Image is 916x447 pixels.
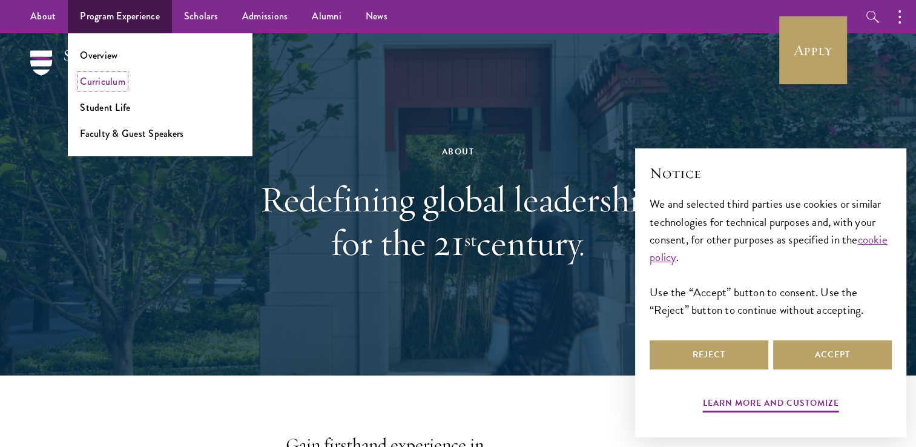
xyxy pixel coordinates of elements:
h2: Notice [650,163,892,184]
div: About [249,144,667,159]
div: We and selected third parties use cookies or similar technologies for technical purposes and, wit... [650,195,892,318]
a: Curriculum [80,74,125,88]
a: Overview [80,48,117,62]
sup: st [464,228,476,251]
a: Faculty & Guest Speakers [80,127,183,141]
button: Reject [650,340,768,369]
button: Learn more and customize [703,396,839,414]
h1: Redefining global leadership for the 21 century. [249,177,667,265]
button: Accept [773,340,892,369]
img: Schwarzman Scholars [30,50,157,93]
a: cookie policy [650,231,888,266]
a: Apply [779,16,847,84]
a: Student Life [80,101,130,114]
